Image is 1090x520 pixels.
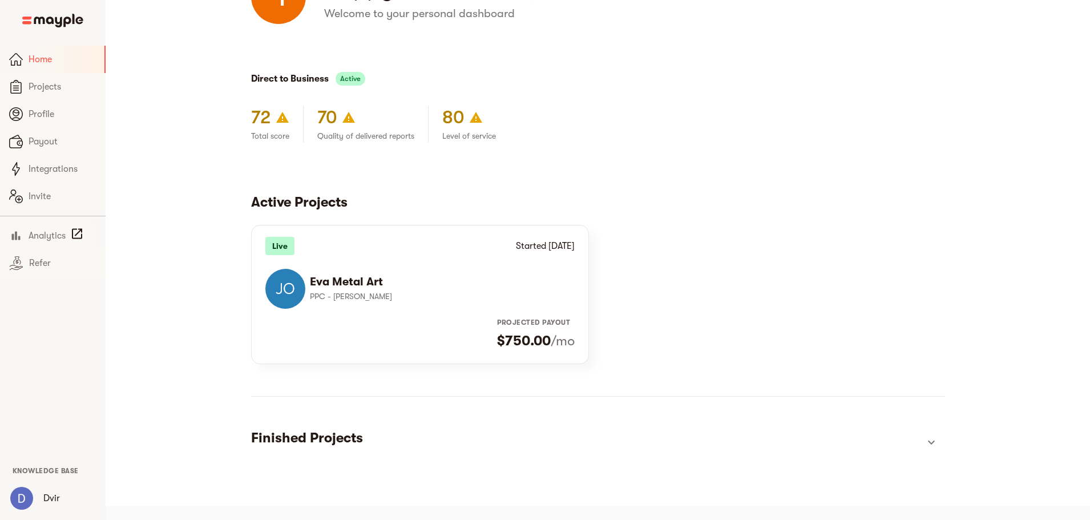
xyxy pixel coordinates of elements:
button: Direct to Business [251,71,329,87]
a: Knowledge Base [13,466,79,475]
h4: 72 [251,106,271,129]
p: Started [DATE] [516,239,575,253]
span: Active [336,72,365,86]
span: Integrations [29,162,96,176]
h5: Active Projects [251,193,945,211]
p: Total score [251,129,289,143]
button: User Menu [3,480,40,517]
h5: $750.00 [497,332,551,350]
p: PPC - [PERSON_NAME] [310,289,566,303]
p: Quality of delivered reports [317,129,414,143]
span: Knowledge Base [13,467,79,475]
span: Refer [29,256,96,270]
span: Home [29,53,95,66]
h5: /mo [551,332,575,350]
span: Projected payout [497,313,575,332]
h6: Welcome to your personal dashboard [324,6,945,21]
span: Profile [29,107,96,121]
p: Live [265,237,294,255]
span: Analytics [29,229,66,243]
p: Level of service [442,129,496,143]
img: Main logo [22,14,83,27]
h4: 70 [317,106,337,129]
span: Payout [29,135,96,148]
p: Dvir [43,491,60,505]
span: Invite [29,190,96,203]
h4: 80 [442,106,465,129]
img: 7ddbebb83b766ebb2f3bbcd7b6c65a2f [265,269,305,309]
button: show more [918,429,945,456]
img: yy9EwaNTQGhcBrspWjxd [10,487,33,510]
h6: Eva Metal Art [310,275,566,289]
h5: Finished Projects [251,429,918,447]
div: This program is active. You will be assigned new clients. [336,72,365,86]
span: Projects [29,80,96,94]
